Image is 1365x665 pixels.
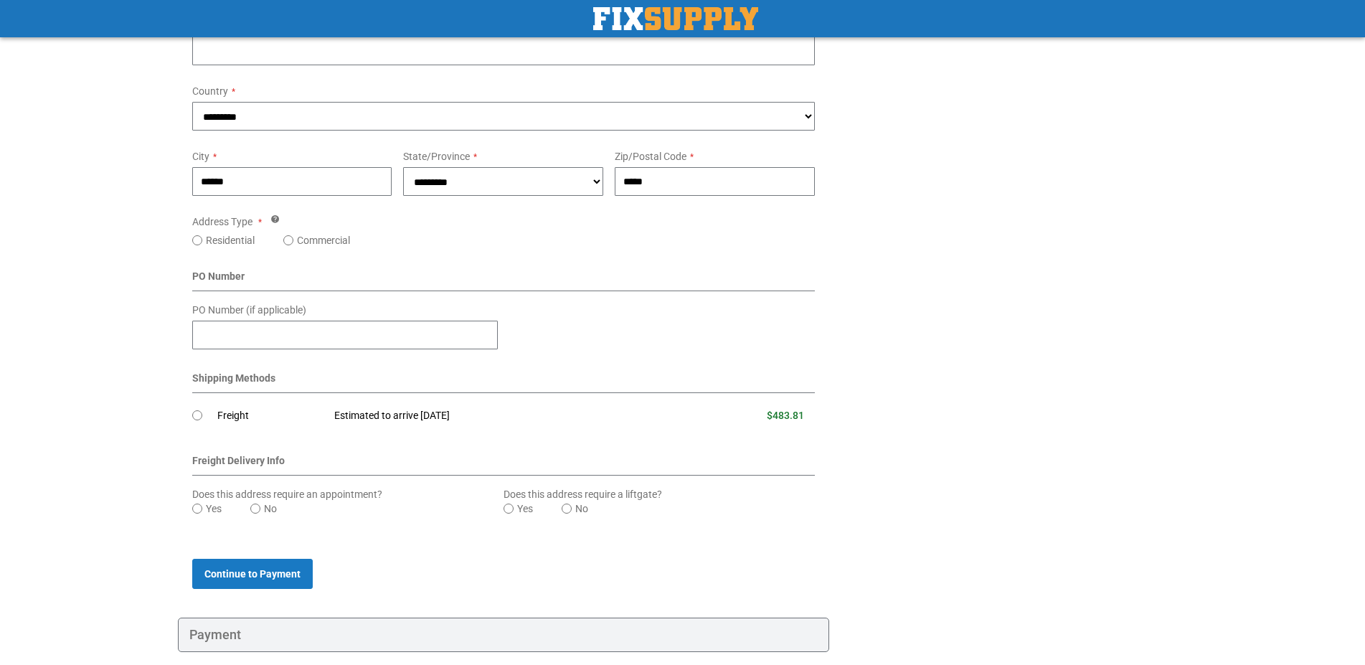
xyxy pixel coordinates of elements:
span: Zip/Postal Code [615,151,686,162]
div: Payment [178,618,830,652]
span: Address Type [192,216,252,227]
label: Residential [206,233,255,247]
td: Freight [217,400,323,433]
span: State/Province [403,151,470,162]
label: No [264,501,277,516]
div: Freight Delivery Info [192,453,816,476]
span: City [192,151,209,162]
div: Shipping Methods [192,371,816,393]
a: store logo [593,7,758,30]
span: $483.81 [767,410,804,421]
img: Fix Industrial Supply [593,7,758,30]
label: Yes [517,501,533,516]
label: Yes [206,501,222,516]
div: PO Number [192,269,816,291]
span: PO Number (if applicable) [192,304,306,316]
span: Does this address require an appointment? [192,489,382,500]
span: Country [192,85,228,97]
span: Continue to Payment [204,568,301,580]
label: No [575,501,588,516]
label: Commercial [297,233,350,247]
button: Continue to Payment [192,559,313,589]
span: Does this address require a liftgate? [504,489,662,500]
td: Estimated to arrive [DATE] [323,400,668,433]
